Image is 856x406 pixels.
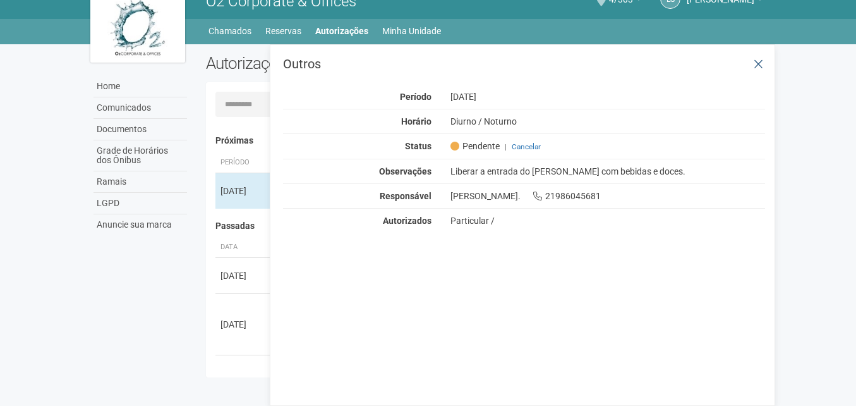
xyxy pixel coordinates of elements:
h4: Passadas [215,221,757,231]
div: Diurno / Noturno [441,116,775,127]
strong: Status [405,141,431,151]
a: Minha Unidade [382,22,441,40]
a: Documentos [93,119,187,140]
strong: Responsável [380,191,431,201]
strong: Período [400,92,431,102]
div: Liberar a entrada do [PERSON_NAME] com bebidas e doces. [441,166,775,177]
strong: Autorizados [383,216,431,226]
div: [DATE] [220,318,267,331]
div: [DATE] [441,91,775,102]
a: Grade de Horários dos Ônibus [93,140,187,171]
a: Anuncie sua marca [93,214,187,235]
div: Particular / [450,215,766,226]
a: Ramais [93,171,187,193]
h3: Outros [283,58,765,70]
a: Chamados [208,22,251,40]
a: LGPD [93,193,187,214]
h4: Próximas [215,136,757,145]
strong: Observações [379,166,431,176]
a: Comunicados [93,97,187,119]
th: Período [215,152,272,173]
div: [DATE] [220,185,267,197]
span: | [505,142,507,151]
div: [DATE] [220,269,267,282]
h2: Autorizações [206,54,476,73]
a: Reservas [265,22,301,40]
th: Data [215,237,272,258]
div: [PERSON_NAME]. 21986045681 [441,190,775,202]
a: Home [93,76,187,97]
a: Autorizações [315,22,368,40]
span: Pendente [450,140,500,152]
strong: Horário [401,116,431,126]
a: Cancelar [512,142,541,151]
